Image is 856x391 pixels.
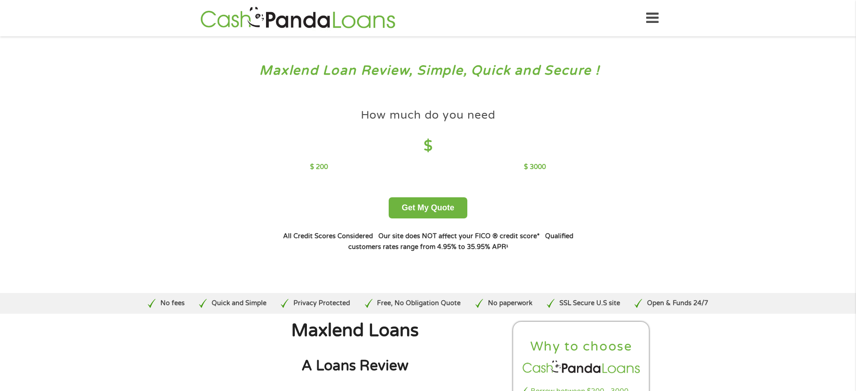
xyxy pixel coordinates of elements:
[310,137,546,156] h4: $
[647,298,708,308] p: Open & Funds 24/7
[291,320,419,341] span: Maxlend Loans
[389,197,467,218] button: Get My Quote
[198,5,398,31] img: GetLoanNow Logo
[559,298,620,308] p: SSL Secure U.S site
[521,338,642,355] h2: Why to choose
[26,62,830,79] h3: Maxlend Loan Review, Simple, Quick and Secure !
[206,357,504,375] h2: A Loans Review
[160,298,185,308] p: No fees
[377,298,461,308] p: Free, No Obligation Quote
[488,298,532,308] p: No paperwork
[310,162,328,172] p: $ 200
[283,232,373,240] strong: All Credit Scores Considered
[524,162,546,172] p: $ 3000
[378,232,540,240] strong: Our site does NOT affect your FICO ® credit score*
[212,298,266,308] p: Quick and Simple
[361,108,496,123] h4: How much do you need
[293,298,350,308] p: Privacy Protected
